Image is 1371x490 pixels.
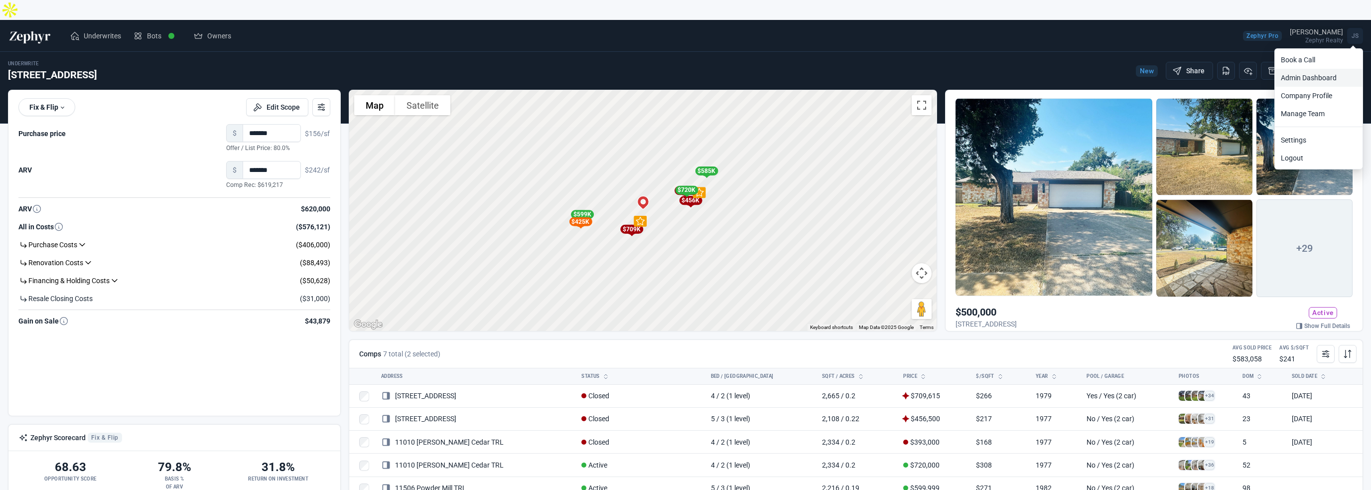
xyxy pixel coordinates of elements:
a: Renovation Costs ($88,493) [18,254,330,272]
svg: ARV [32,204,42,214]
a: Open user menu [1290,26,1363,46]
h2: [STREET_ADDRESS] [8,68,97,82]
a: Bots [127,22,187,50]
gmp-advanced-marker: $709K [625,225,638,235]
th: Photos [1173,368,1236,385]
div: $583,058 [1233,354,1271,364]
td: 1979 [1030,384,1081,407]
button: $/sqft [970,368,1018,384]
button: Watchlist [1239,62,1257,80]
span: 7 total (2 selected) [383,350,440,358]
span: +29 [1256,199,1353,297]
span: New [1136,65,1158,77]
div: $456K [679,196,702,205]
button: Show street map [354,95,395,115]
span: +19 [1205,437,1215,447]
div: Avg Sold Price [1233,344,1271,352]
td: 52 [1236,454,1286,477]
th: Address [375,368,575,385]
td: $266 [970,384,1030,407]
td: [DATE] [1286,431,1363,454]
a: Logout [1275,149,1363,167]
td: 2,334 / 0.2 [816,454,897,477]
button: Map camera controls [912,263,932,283]
p: [STREET_ADDRESS] [956,319,1017,329]
span: Fix & Flip [88,433,122,443]
img: Zephyr Logo [8,28,52,44]
button: Year [1030,368,1069,384]
div: Return on Investment [248,475,308,483]
div: Underwrite [8,60,97,68]
td: 5 [1236,431,1286,454]
span: $709,615 [903,392,940,400]
div: $709K [620,225,643,234]
h4: ($31,000) [300,294,330,304]
p: $242/sf [305,165,330,175]
td: $393,000 [897,431,970,454]
h2: 79.8% [158,459,191,475]
p: $156/sf [305,129,330,139]
td: 2,334 / 0.2 [816,431,897,454]
td: $308 [970,454,1030,477]
h4: Resale Closing Costs [18,294,93,304]
span: +31 [1205,414,1215,424]
a: Book a Call [1275,51,1363,69]
span: Bots [147,31,161,41]
a: 11010 [PERSON_NAME] Cedar TRL [381,461,504,469]
button: Toggle fullscreen view [912,95,932,115]
td: 2,665 / 0.2 [816,384,897,407]
td: 1977 [1030,407,1081,430]
div: Offer / List Price: 80.0% [226,144,305,153]
div: $425K [569,217,592,226]
h4: ARV [18,204,42,214]
a: Show Full Details [1293,321,1353,331]
td: No / Yes (2 car) [1081,431,1173,454]
div: Zephyr Realty [1290,37,1343,43]
a: Company Profile [1275,87,1363,105]
span: $456,500 [903,415,940,423]
div: $599K [570,210,593,219]
td: 4 / 2 (1 level) [705,384,816,407]
td: $217 [970,407,1030,430]
a: Financing & Holding Costs ($50,628) [18,272,330,290]
button: Status [575,368,692,384]
h4: ($576,121) [296,222,330,232]
a: Manage Team [1275,105,1363,123]
span: Owners [207,31,231,41]
gmp-advanced-marker: $425K [574,217,586,227]
th: Pool / Garage [1081,368,1173,385]
td: 1977 [1030,431,1081,454]
h4: $43,879 [305,316,330,326]
gmp-advanced-marker: $456K [684,196,696,206]
a: Admin Dashboard [1275,69,1363,87]
div: Opportunity Score [44,475,97,483]
span: $ [226,161,243,179]
div: Avg $/sqft [1279,344,1309,352]
svg: ARV [54,222,64,232]
svg: ARV [59,316,69,326]
button: Drag Pegman onto the map to open Street View [912,299,932,319]
h4: ($88,493) [300,258,330,268]
th: Bed / [GEOGRAPHIC_DATA] [705,368,816,385]
button: Edit Scope [246,98,308,116]
td: [DATE] [1286,384,1363,407]
button: Sold Date [1286,368,1347,384]
td: 23 [1236,407,1286,430]
button: Archive [1261,62,1314,80]
h2: 31.8% [262,459,295,475]
td: $720,000 [897,454,970,477]
span: $ [226,124,243,142]
h4: Zephyr Scorecard [18,433,122,443]
button: DOM [1236,368,1274,384]
span: Zephyr Pro [1243,31,1282,41]
h4: Comps [359,349,440,359]
h4: Purchase Costs [18,240,87,250]
td: 2,108 / 0.22 [816,407,897,430]
a: Owners [187,26,237,46]
td: Closed [575,384,704,407]
div: $241 [1279,354,1309,364]
button: Price [897,368,958,384]
a: +29 [1256,288,1353,296]
a: Download PDF [1217,62,1235,80]
gmp-advanced-marker: $720K [680,186,692,196]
